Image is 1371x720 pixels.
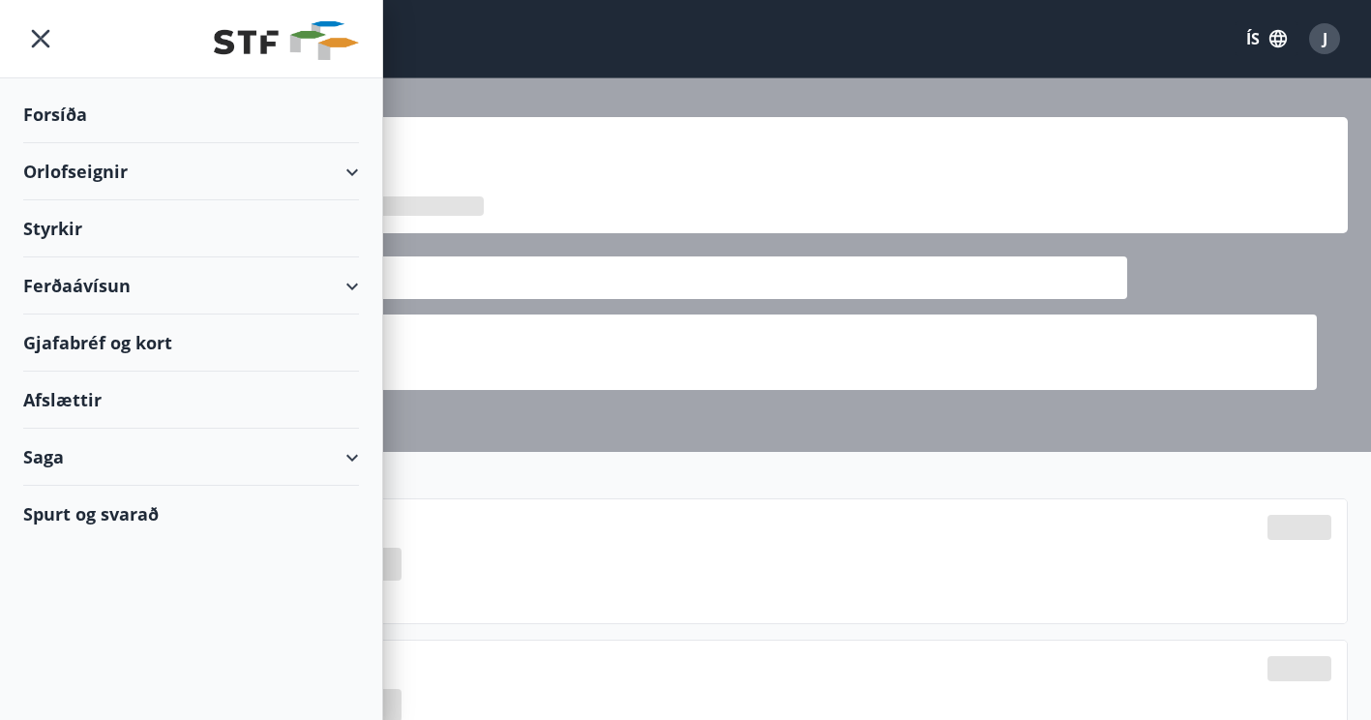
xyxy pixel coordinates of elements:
[23,429,359,486] div: Saga
[214,21,359,60] img: union_logo
[23,143,359,200] div: Orlofseignir
[23,21,58,56] button: menu
[23,315,359,372] div: Gjafabréf og kort
[23,200,359,257] div: Styrkir
[23,372,359,429] div: Afslættir
[1301,15,1348,62] button: J
[1236,21,1297,56] button: ÍS
[23,86,359,143] div: Forsíða
[23,257,359,315] div: Ferðaávísun
[1323,28,1327,49] span: J
[23,486,359,542] div: Spurt og svarað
